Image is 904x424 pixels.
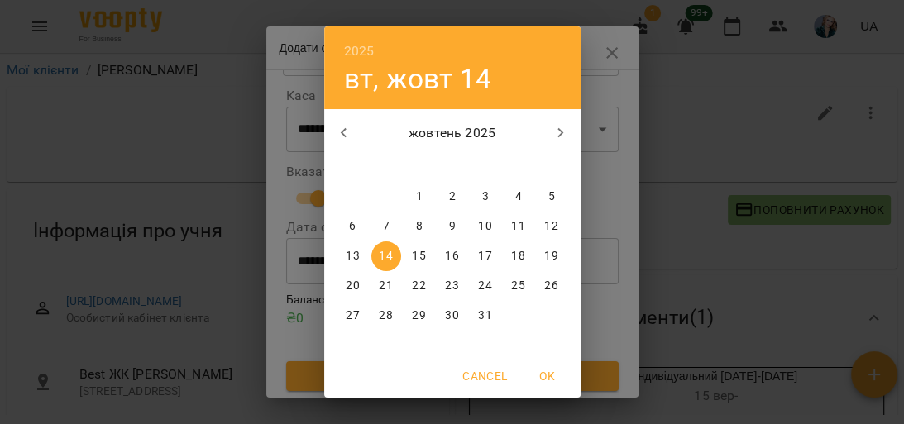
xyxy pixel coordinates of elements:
button: 12 [537,212,567,241]
p: 19 [544,248,557,264]
p: 17 [478,248,491,264]
button: 23 [438,271,467,301]
p: 11 [511,218,524,235]
button: 1 [404,182,434,212]
p: 6 [349,218,356,235]
p: 16 [445,248,458,264]
button: 5 [537,182,567,212]
span: вт [371,158,401,174]
p: 25 [511,278,524,294]
button: 10 [471,212,500,241]
p: 8 [415,218,422,235]
button: 21 [371,271,401,301]
button: Cancel [456,361,514,391]
button: 2025 [344,40,375,63]
span: чт [438,158,467,174]
button: 8 [404,212,434,241]
button: 17 [471,241,500,271]
p: 10 [478,218,491,235]
button: OK [521,361,574,391]
button: 14 [371,241,401,271]
span: ср [404,158,434,174]
p: 27 [346,307,359,324]
p: 28 [379,307,392,324]
button: 6 [338,212,368,241]
button: 22 [404,271,434,301]
button: 2 [438,182,467,212]
p: 5 [548,188,554,205]
p: 15 [412,248,425,264]
p: жовтень 2025 [363,123,541,143]
button: 20 [338,271,368,301]
button: 11 [504,212,533,241]
p: 26 [544,278,557,294]
p: 1 [415,188,422,205]
button: 29 [404,301,434,331]
p: 20 [346,278,359,294]
p: 31 [478,307,491,324]
span: сб [504,158,533,174]
span: пн [338,158,368,174]
p: 12 [544,218,557,235]
button: 9 [438,212,467,241]
p: 7 [382,218,389,235]
span: пт [471,158,500,174]
button: 16 [438,241,467,271]
p: 18 [511,248,524,264]
button: 28 [371,301,401,331]
button: 19 [537,241,567,271]
button: 24 [471,271,500,301]
p: 13 [346,248,359,264]
button: 30 [438,301,467,331]
p: 22 [412,278,425,294]
p: 3 [481,188,488,205]
p: 2 [448,188,455,205]
p: 4 [514,188,521,205]
button: 7 [371,212,401,241]
button: 15 [404,241,434,271]
button: 25 [504,271,533,301]
span: нд [537,158,567,174]
button: вт, жовт 14 [344,62,492,96]
button: 18 [504,241,533,271]
span: OK [528,366,567,386]
button: 26 [537,271,567,301]
button: 27 [338,301,368,331]
button: 4 [504,182,533,212]
button: 3 [471,182,500,212]
p: 9 [448,218,455,235]
button: 31 [471,301,500,331]
p: 21 [379,278,392,294]
p: 24 [478,278,491,294]
p: 14 [379,248,392,264]
p: 30 [445,307,458,324]
span: Cancel [462,366,507,386]
p: 29 [412,307,425,324]
button: 13 [338,241,368,271]
p: 23 [445,278,458,294]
